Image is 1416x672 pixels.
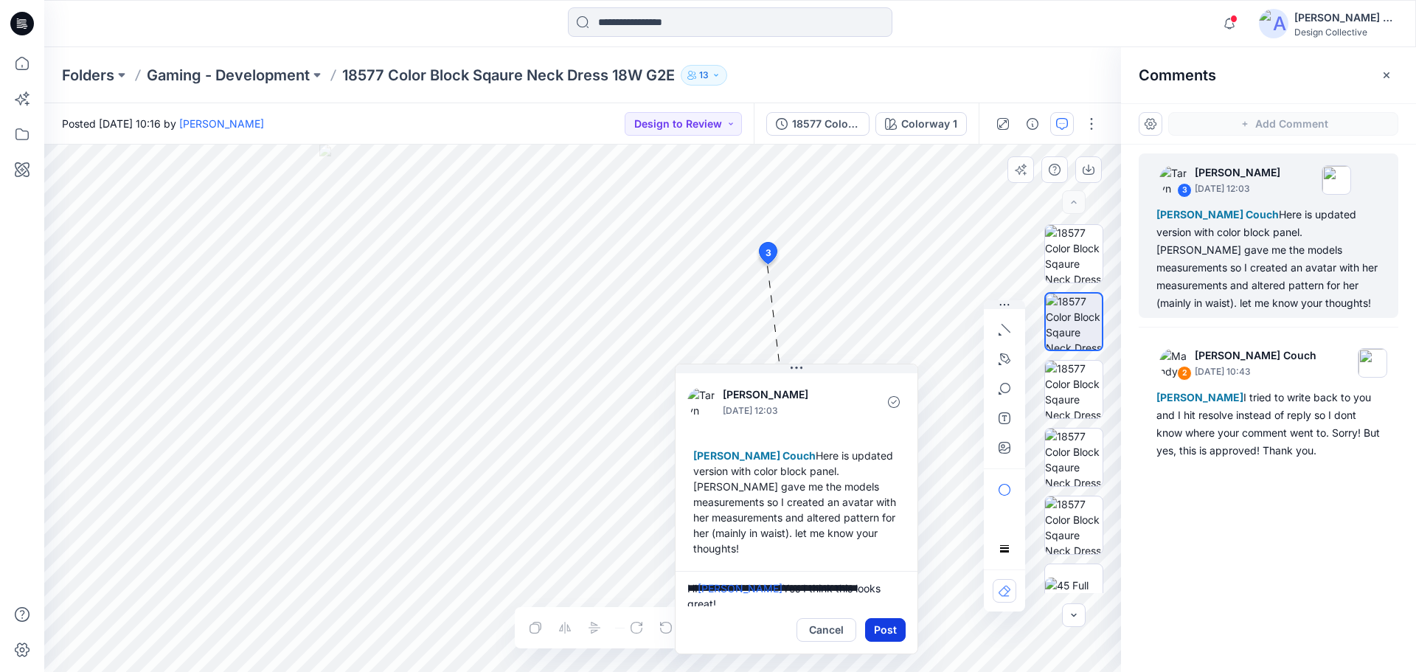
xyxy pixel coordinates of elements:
a: Folders [62,65,114,86]
img: 18577 Color Block Sqaure Neck Dress 16W altered for Kristen G2E_Colorway 1_Back [1045,496,1103,554]
img: Taryn Calvey [687,387,717,417]
div: I tried to write back to you and I hit resolve instead of reply so I dont know where your comment... [1156,389,1381,460]
img: 18577 Color Block Sqaure Neck Dress 16W altered for Kristen G2E GHOST_Colorway 1 [1045,225,1103,283]
div: 2 [1177,366,1192,381]
span: [PERSON_NAME] Couch [1156,208,1279,221]
img: Taryn Calvey [1159,165,1189,195]
button: Add Comment [1168,112,1398,136]
img: 18577 Color Block Sqaure Neck Dress 16W altered for Kristen G2E_Colorway 1_Left [1045,429,1103,486]
p: [PERSON_NAME] [1195,164,1280,181]
img: avatar [1259,9,1288,38]
p: [PERSON_NAME] Couch [1195,347,1316,364]
img: 18577 Color Block Sqaure Neck Dress 16W altered for Kristen G2E_Colorway 1 [1045,361,1103,418]
p: 13 [699,67,709,83]
div: 3 [1177,183,1192,198]
button: Cancel [796,618,856,642]
button: 13 [681,65,727,86]
button: Post [865,618,906,642]
p: 18577 Color Block Sqaure Neck Dress 18W G2E [342,65,675,86]
button: Colorway 1 [875,112,967,136]
button: 18577 Color Block Sqaure Neck Dress 18W G2E [766,112,870,136]
img: 45 Full Body Ghost [1045,578,1103,609]
span: [PERSON_NAME] [1156,391,1243,403]
p: [DATE] 10:43 [1195,364,1316,379]
span: 3 [766,246,771,260]
a: [PERSON_NAME] [179,117,264,130]
div: 18577 Color Block Sqaure Neck Dress 18W G2E [792,116,860,132]
div: Here is updated version with color block panel. [PERSON_NAME] gave me the models measurements so ... [687,442,906,562]
span: [PERSON_NAME] Couch [693,449,816,462]
div: Design Collective [1294,27,1398,38]
img: 18577 Color Block Sqaure Neck Dress 16W altered for Kristen G2E_Colorway 1_Front [1046,294,1102,350]
img: Mandy Mclean Couch [1159,348,1189,378]
p: [DATE] 12:03 [1195,181,1280,196]
span: Posted [DATE] 10:16 by [62,116,264,131]
button: Details [1021,112,1044,136]
a: Gaming - Development [147,65,310,86]
div: [PERSON_NAME] Couch [1294,9,1398,27]
div: Here is updated version with color block panel. [PERSON_NAME] gave me the models measurements so ... [1156,206,1381,312]
div: Colorway 1 [901,116,957,132]
p: [DATE] 12:03 [723,403,843,418]
p: [PERSON_NAME] [723,386,843,403]
h2: Comments [1139,66,1216,84]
